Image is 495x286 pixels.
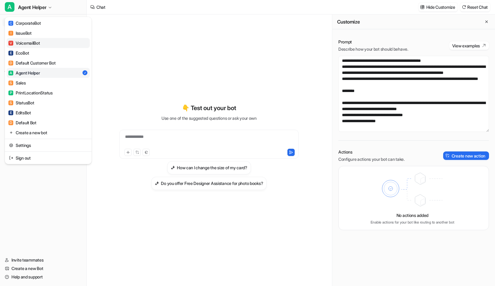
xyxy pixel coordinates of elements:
[8,31,13,36] span: I
[8,119,36,126] div: Default Bot
[5,17,92,164] div: AAgent Helper
[8,20,41,26] div: CorporateBot
[8,71,13,75] span: A
[8,100,34,106] div: StatusBot
[8,40,40,46] div: VoicemailBot
[8,110,31,116] div: EditsBot
[8,30,32,36] div: IssueBot
[7,140,90,150] a: Settings
[9,129,13,136] img: reset
[8,90,53,96] div: PrintLocationStatus
[8,21,13,26] span: C
[8,60,55,66] div: Default Customer Bot
[8,61,13,65] span: D
[8,41,13,46] span: V
[8,51,13,56] span: E
[8,50,29,56] div: EcoBot
[18,3,46,11] span: Agent Helper
[9,142,13,148] img: reset
[8,80,26,86] div: Sales
[9,155,13,161] img: reset
[8,120,13,125] span: D
[8,70,40,76] div: Agent Helper
[7,153,90,163] a: Sign out
[8,100,13,105] span: S
[8,110,13,115] span: E
[5,2,14,12] span: A
[8,91,13,95] span: P
[7,128,90,138] a: Create a new bot
[8,81,13,85] span: S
